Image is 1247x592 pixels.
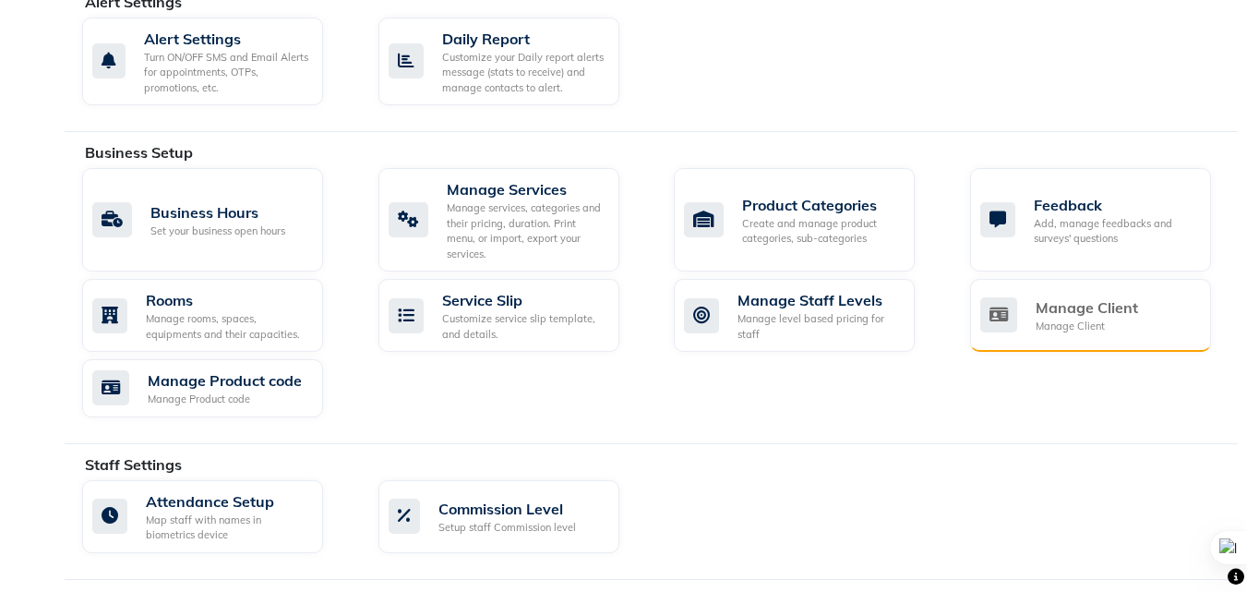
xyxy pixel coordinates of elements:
div: Daily Report [442,28,605,50]
div: Business Hours [150,201,285,224]
div: Alert Settings [144,28,308,50]
a: Attendance SetupMap staff with names in biometrics device [82,480,351,553]
div: Manage Product code [148,392,302,407]
div: Add, manage feedbacks and surveys' questions [1034,216,1196,247]
div: Customize service slip template, and details. [442,311,605,342]
a: Alert SettingsTurn ON/OFF SMS and Email Alerts for appointments, OTPs, promotions, etc. [82,18,351,106]
div: Manage Client [1036,319,1138,334]
div: Map staff with names in biometrics device [146,513,308,543]
div: Rooms [146,289,308,311]
div: Manage services, categories and their pricing, duration. Print menu, or import, export your servi... [447,200,605,261]
div: Commission Level [438,498,576,520]
a: Service SlipCustomize service slip template, and details. [378,279,647,352]
div: Manage rooms, spaces, equipments and their capacities. [146,311,308,342]
a: Daily ReportCustomize your Daily report alerts message (stats to receive) and manage contacts to ... [378,18,647,106]
div: Manage level based pricing for staff [737,311,900,342]
div: Manage Services [447,178,605,200]
div: Turn ON/OFF SMS and Email Alerts for appointments, OTPs, promotions, etc. [144,50,308,96]
div: Service Slip [442,289,605,311]
div: Manage Staff Levels [737,289,900,311]
a: RoomsManage rooms, spaces, equipments and their capacities. [82,279,351,352]
div: Attendance Setup [146,490,308,513]
a: Business HoursSet your business open hours [82,168,351,272]
div: Product Categories [742,194,900,216]
a: Manage Product codeManage Product code [82,359,351,417]
a: Product CategoriesCreate and manage product categories, sub-categories [674,168,942,272]
a: Manage ClientManage Client [970,279,1239,352]
div: Set your business open hours [150,224,285,239]
div: Create and manage product categories, sub-categories [742,216,900,247]
a: FeedbackAdd, manage feedbacks and surveys' questions [970,168,1239,272]
div: Setup staff Commission level [438,520,576,536]
a: Manage Staff LevelsManage level based pricing for staff [674,279,942,352]
a: Manage ServicesManage services, categories and their pricing, duration. Print menu, or import, ex... [378,168,647,272]
div: Manage Product code [148,369,302,392]
a: Commission LevelSetup staff Commission level [378,480,647,553]
div: Manage Client [1036,296,1138,319]
div: Feedback [1034,194,1196,216]
div: Customize your Daily report alerts message (stats to receive) and manage contacts to alert. [442,50,605,96]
